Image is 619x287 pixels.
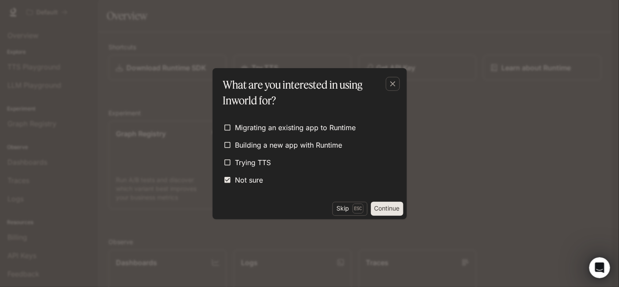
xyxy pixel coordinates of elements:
[332,202,367,216] button: SkipEsc
[235,157,271,168] span: Trying TTS
[235,175,263,185] span: Not sure
[223,77,393,108] p: What are you interested in using Inworld for?
[235,122,356,133] span: Migrating an existing app to Runtime
[353,204,364,213] p: Esc
[371,202,403,216] button: Continue
[589,257,610,278] iframe: Intercom live chat
[235,140,343,150] span: Building a new app with Runtime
